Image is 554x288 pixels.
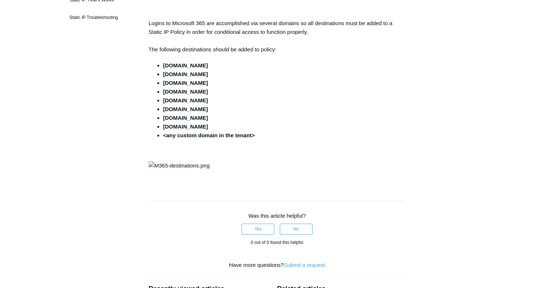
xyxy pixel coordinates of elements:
[66,11,138,24] a: Static IP Troubleshooting
[149,19,406,54] p: Logins to Microsoft 365 are accomplished via several domains so all destinations must be added to...
[163,97,208,103] strong: [DOMAIN_NAME]
[284,262,325,268] a: Submit a request
[241,224,274,234] button: This article was helpful
[248,213,306,219] span: Was this article helpful?
[163,71,208,77] strong: [DOMAIN_NAME]
[163,115,208,121] strong: [DOMAIN_NAME]
[280,224,313,234] button: This article was not helpful
[163,106,208,112] strong: [DOMAIN_NAME]
[149,261,406,269] div: Have more questions?
[149,161,210,170] img: M365-destinations.png
[163,62,208,68] strong: [DOMAIN_NAME]
[163,123,208,130] strong: [DOMAIN_NAME]
[163,80,208,86] strong: [DOMAIN_NAME]
[251,240,303,245] span: 0 out of 0 found this helpful
[163,88,208,95] strong: [DOMAIN_NAME]
[163,132,255,138] strong: <any custom domain in the tenant>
